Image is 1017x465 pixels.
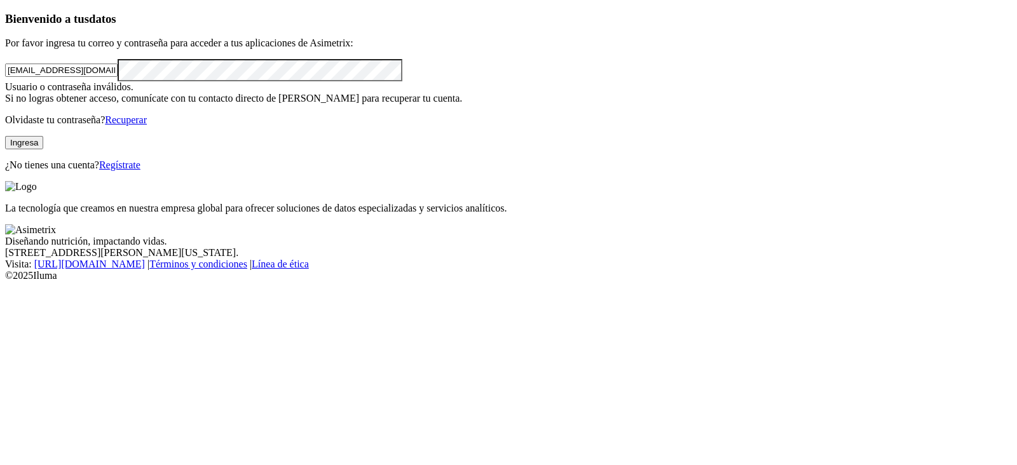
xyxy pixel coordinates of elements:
input: Tu correo [5,64,118,77]
div: Usuario o contraseña inválidos. Si no logras obtener acceso, comunícate con tu contacto directo d... [5,81,1012,104]
a: Términos y condiciones [149,259,247,269]
img: Asimetrix [5,224,56,236]
button: Ingresa [5,136,43,149]
p: Por favor ingresa tu correo y contraseña para acceder a tus aplicaciones de Asimetrix: [5,37,1012,49]
a: Recuperar [105,114,147,125]
img: Logo [5,181,37,192]
div: [STREET_ADDRESS][PERSON_NAME][US_STATE]. [5,247,1012,259]
h3: Bienvenido a tus [5,12,1012,26]
div: © 2025 Iluma [5,270,1012,281]
a: Regístrate [99,159,140,170]
a: [URL][DOMAIN_NAME] [34,259,145,269]
p: ¿No tienes una cuenta? [5,159,1012,171]
span: datos [89,12,116,25]
div: Diseñando nutrición, impactando vidas. [5,236,1012,247]
a: Línea de ética [252,259,309,269]
p: Olvidaste tu contraseña? [5,114,1012,126]
div: Visita : | | [5,259,1012,270]
p: La tecnología que creamos en nuestra empresa global para ofrecer soluciones de datos especializad... [5,203,1012,214]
